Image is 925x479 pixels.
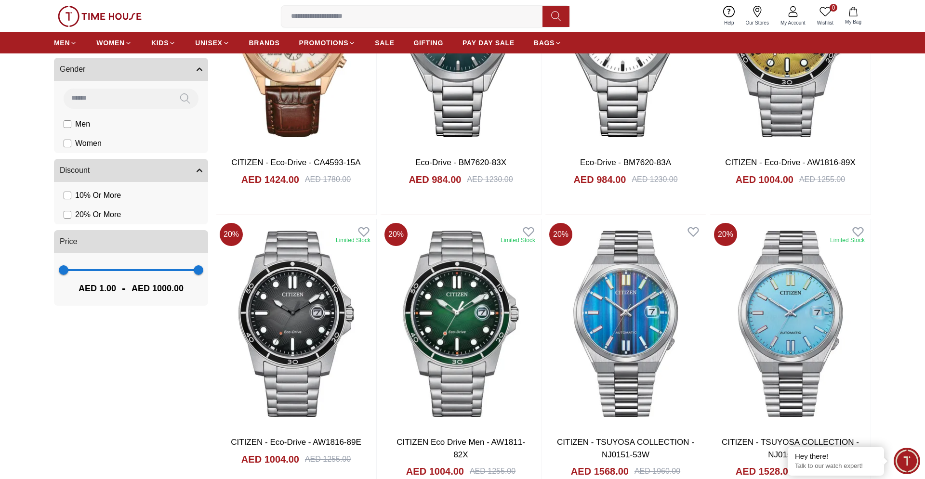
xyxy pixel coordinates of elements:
[231,438,361,447] a: CITIZEN - Eco-Drive - AW1816-89E
[534,38,555,48] span: BAGS
[132,282,184,295] span: AED 1000.00
[557,438,694,459] a: CITIZEN - TSUYOSA COLLECTION - NJ0151-53W
[409,173,461,186] h4: AED 984.00
[299,38,349,48] span: PROMOTIONS
[894,448,920,474] div: Chat Widget
[381,219,541,428] img: CITIZEN Eco Drive Men - AW1811-82X
[54,230,208,253] button: Price
[720,19,738,26] span: Help
[545,219,706,428] img: CITIZEN - TSUYOSA COLLECTION - NJ0151-53W
[725,158,856,167] a: CITIZEN - Eco-Drive - AW1816-89X
[841,18,865,26] span: My Bag
[336,236,370,244] div: Limited Stock
[151,34,176,52] a: KIDS
[549,223,572,246] span: 20 %
[736,465,793,478] h4: AED 1528.00
[795,462,877,470] p: Talk to our watch expert!
[64,211,71,219] input: 20% Or More
[58,6,142,27] img: ...
[839,5,867,27] button: My Bag
[116,281,132,296] span: -
[299,34,356,52] a: PROMOTIONS
[75,209,121,220] span: 20 % Or More
[722,438,859,459] a: CITIZEN - TSUYOSA COLLECTION - NJ0151-53L
[415,158,506,167] a: Eco-Drive - BM7620-83X
[195,38,222,48] span: UNISEX
[830,4,837,12] span: 0
[534,34,562,52] a: BAGS
[60,165,90,176] span: Discount
[54,58,208,81] button: Gender
[75,118,90,130] span: Men
[571,465,629,478] h4: AED 1568.00
[580,158,671,167] a: Eco-Drive - BM7620-83A
[777,19,809,26] span: My Account
[470,466,515,477] div: AED 1255.00
[96,38,125,48] span: WOMEN
[54,34,77,52] a: MEN
[54,38,70,48] span: MEN
[249,38,280,48] span: BRANDS
[413,38,443,48] span: GIFTING
[811,4,839,28] a: 0Wishlist
[305,453,351,465] div: AED 1255.00
[830,236,865,244] div: Limited Stock
[406,465,464,478] h4: AED 1004.00
[195,34,229,52] a: UNISEX
[151,38,169,48] span: KIDS
[75,138,102,149] span: Women
[396,438,525,459] a: CITIZEN Eco Drive Men - AW1811-82X
[79,282,116,295] span: AED 1.00
[799,174,845,185] div: AED 1255.00
[305,174,351,185] div: AED 1780.00
[634,466,680,477] div: AED 1960.00
[795,452,877,461] div: Hey there!
[710,219,871,428] img: CITIZEN - TSUYOSA COLLECTION - NJ0151-53L
[813,19,837,26] span: Wishlist
[220,223,243,246] span: 20 %
[231,158,360,167] a: CITIZEN - Eco-Drive - CA4593-15A
[718,4,740,28] a: Help
[96,34,132,52] a: WOMEN
[632,174,677,185] div: AED 1230.00
[462,38,515,48] span: PAY DAY SALE
[740,4,775,28] a: Our Stores
[75,190,121,201] span: 10 % Or More
[413,34,443,52] a: GIFTING
[462,34,515,52] a: PAY DAY SALE
[54,159,208,182] button: Discount
[714,223,737,246] span: 20 %
[501,236,535,244] div: Limited Stock
[736,173,793,186] h4: AED 1004.00
[467,174,513,185] div: AED 1230.00
[384,223,408,246] span: 20 %
[375,34,394,52] a: SALE
[216,219,376,428] img: CITIZEN - Eco-Drive - AW1816-89E
[64,120,71,128] input: Men
[60,236,77,247] span: Price
[249,34,280,52] a: BRANDS
[742,19,773,26] span: Our Stores
[64,192,71,199] input: 10% Or More
[60,64,85,75] span: Gender
[241,173,299,186] h4: AED 1424.00
[573,173,626,186] h4: AED 984.00
[64,140,71,147] input: Women
[375,38,394,48] span: SALE
[241,453,299,466] h4: AED 1004.00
